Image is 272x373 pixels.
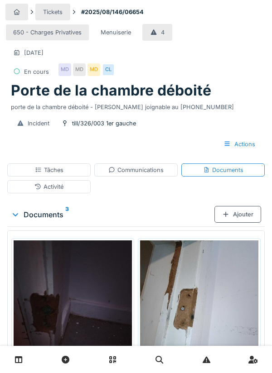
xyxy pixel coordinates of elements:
div: CL [102,63,115,76]
div: Incident [28,119,49,128]
div: Tickets [43,8,63,16]
div: till/326/003 1er gauche [72,119,136,128]
div: porte de la chambre déboité - [PERSON_NAME] joignable au [PHONE_NUMBER] [11,99,261,111]
div: MD [58,63,71,76]
div: Tâches [35,166,63,174]
h1: Porte de la chambre déboité [11,82,211,99]
div: Documents [11,209,214,220]
div: MD [87,63,100,76]
div: Ajouter [214,206,261,223]
div: Activité [34,182,63,191]
div: 4 [161,28,165,37]
div: MD [73,63,86,76]
div: En cours [24,67,49,76]
sup: 3 [65,209,69,220]
div: 650 - Charges Privatives [13,28,82,37]
div: Communications [108,166,164,174]
div: Documents [203,166,243,174]
div: [DATE] [24,48,44,57]
div: Menuiserie [101,28,131,37]
strong: #2025/08/146/06654 [78,8,147,16]
div: Actions [216,136,263,153]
